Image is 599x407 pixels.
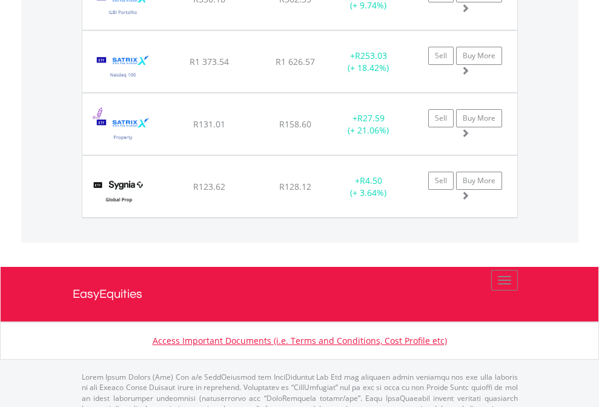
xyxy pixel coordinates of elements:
img: TFSA.STXPRO.png [88,109,158,152]
a: Buy More [456,172,502,190]
img: TFSA.STXNDQ.png [88,46,158,89]
span: R128.12 [279,181,311,192]
div: + (+ 18.42%) [331,50,406,74]
div: + (+ 21.06%) [331,112,406,136]
img: TFSA.SYGP.png [88,171,150,214]
div: + (+ 3.64%) [331,175,406,199]
span: R1 626.57 [276,56,315,67]
span: R1 373.54 [190,56,229,67]
span: R131.01 [193,118,225,130]
span: R158.60 [279,118,311,130]
a: EasyEquities [73,267,527,321]
span: R123.62 [193,181,225,192]
a: Access Important Documents (i.e. Terms and Conditions, Cost Profile etc) [153,335,447,346]
span: R27.59 [357,112,385,124]
a: Buy More [456,109,502,127]
a: Sell [428,172,454,190]
a: Buy More [456,47,502,65]
span: R4.50 [360,175,382,186]
span: R253.03 [355,50,387,61]
a: Sell [428,47,454,65]
a: Sell [428,109,454,127]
